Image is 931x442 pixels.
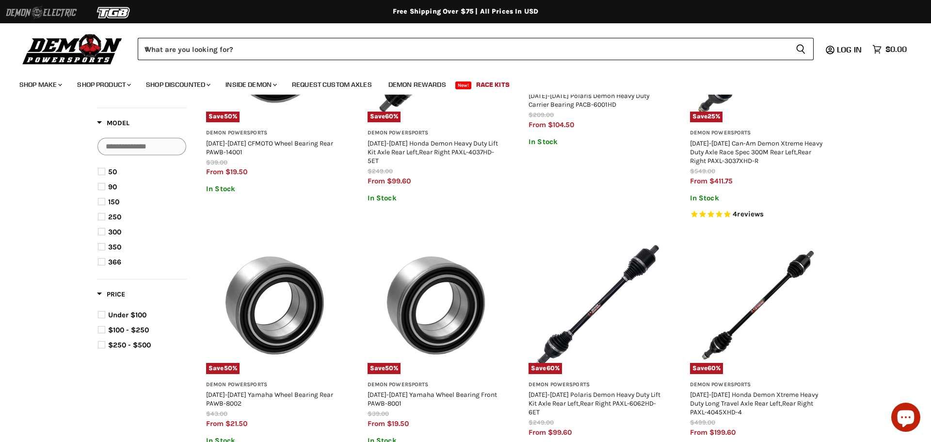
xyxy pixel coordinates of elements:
[385,364,393,372] span: 50
[548,428,572,437] span: $99.60
[529,419,554,426] span: $249.00
[97,138,186,155] input: Search Options
[885,45,907,54] span: $0.00
[387,177,411,185] span: $99.60
[690,428,707,437] span: from
[707,364,716,372] span: 60
[690,419,715,426] span: $499.00
[19,32,126,66] img: Demon Powersports
[224,364,232,372] span: 50
[206,159,227,166] span: $39.00
[108,341,151,349] span: $250 - $500
[690,194,827,202] p: In Stock
[78,3,150,22] img: TGB Logo 2
[733,210,764,218] span: 4 reviews
[368,167,393,175] span: $249.00
[690,139,822,164] a: [DATE]-[DATE] Can-Am Demon Xtreme Heavy Duty Axle Race Spec 300M Rear Left,Rear Right PAXL-3037XHD-R
[690,363,723,374] span: Save %
[206,419,224,428] span: from
[108,326,149,334] span: $100 - $250
[529,381,666,389] h3: Demon Powersports
[529,237,666,374] img: 2015-2025 Polaris Demon Heavy Duty Lift Kit Axle Rear Left,Rear Right PAXL-6062HD-6ET
[206,112,240,122] span: Save %
[206,167,224,176] span: from
[690,237,827,374] a: 2019-2023 Honda Demon Xtreme Heavy Duty Long Travel Axle Rear Left,Rear Right PAXL-4045XHD-4Save60%
[108,182,117,191] span: 90
[206,139,333,156] a: [DATE]-[DATE] CFMOTO Wheel Bearing Rear PAWB-14001
[737,210,764,218] span: reviews
[225,419,247,428] span: $21.50
[368,381,505,389] h3: Demon Powersports
[385,113,393,120] span: 60
[139,75,216,95] a: Shop Discounted
[546,364,555,372] span: 60
[108,167,117,176] span: 50
[138,38,814,60] form: Product
[206,381,343,389] h3: Demon Powersports
[225,167,247,176] span: $19.50
[206,237,343,374] img: 2016-2024 Yamaha Wheel Bearing Rear PAWB-8002
[97,290,125,298] span: Price
[707,113,715,120] span: 25
[690,237,827,374] img: 2019-2023 Honda Demon Xtreme Heavy Duty Long Travel Axle Rear Left,Rear Right PAXL-4045XHD-4
[529,428,546,437] span: from
[138,38,788,60] input: When autocomplete results are available use up and down arrows to review and enter to select
[888,403,923,434] inbox-online-store-chat: Shopify online store chat
[108,311,146,319] span: Under $100
[206,391,333,407] a: [DATE]-[DATE] Yamaha Wheel Bearing Rear PAWB-8002
[837,45,862,54] span: Log in
[529,120,546,129] span: from
[206,237,343,374] a: 2016-2024 Yamaha Wheel Bearing Rear PAWB-8002Save50%
[469,75,517,95] a: Race Kits
[690,381,827,389] h3: Demon Powersports
[206,363,240,374] span: Save %
[78,7,853,16] div: Free Shipping Over $75 | All Prices In USD
[368,139,498,164] a: [DATE]-[DATE] Honda Demon Heavy Duty Lift Kit Axle Rear Left,Rear Right PAXL-4037HD-5ET
[206,410,227,417] span: $43.00
[529,363,562,374] span: Save %
[529,237,666,374] a: 2015-2025 Polaris Demon Heavy Duty Lift Kit Axle Rear Left,Rear Right PAXL-6062HD-6ETSave60%
[387,419,409,428] span: $19.50
[108,243,121,251] span: 350
[529,391,660,416] a: [DATE]-[DATE] Polaris Demon Heavy Duty Lift Kit Axle Rear Left,Rear Right PAXL-6062HD-6ET
[285,75,379,95] a: Request Custom Axles
[381,75,453,95] a: Demon Rewards
[108,258,121,266] span: 366
[529,138,666,146] p: In Stock
[97,290,125,302] button: Filter by Price
[12,75,68,95] a: Shop Make
[690,167,715,175] span: $549.00
[12,71,904,95] ul: Main menu
[867,42,912,56] a: $0.00
[97,118,129,131] button: Filter by Model
[368,391,497,407] a: [DATE]-[DATE] Yamaha Wheel Bearing Front PAWB-8001
[108,197,119,206] span: 150
[368,410,389,417] span: $39.00
[529,92,649,108] a: [DATE]-[DATE] Polaris Demon Heavy Duty Carrier Bearing PACB-6001HD
[690,391,818,416] a: [DATE]-[DATE] Honda Demon Xtreme Heavy Duty Long Travel Axle Rear Left,Rear Right PAXL-4045XHD-4
[5,3,78,22] img: Demon Electric Logo 2
[368,419,385,428] span: from
[224,113,232,120] span: 50
[709,428,736,437] span: $199.60
[368,177,385,185] span: from
[833,45,867,54] a: Log in
[709,177,733,185] span: $411.75
[548,120,574,129] span: $104.50
[690,112,723,122] span: Save %
[70,75,137,95] a: Shop Product
[108,213,121,221] span: 250
[690,130,827,137] h3: Demon Powersports
[368,194,505,202] p: In Stock
[97,119,129,127] span: Model
[368,237,505,374] img: 2019-2024 Yamaha Wheel Bearing Front PAWB-8001
[206,130,343,137] h3: Demon Powersports
[529,111,554,118] span: $209.00
[368,112,401,122] span: Save %
[368,237,505,374] a: 2019-2024 Yamaha Wheel Bearing Front PAWB-8001Save50%
[690,210,827,220] span: Rated 5.0 out of 5 stars 4 reviews
[218,75,283,95] a: Inside Demon
[368,363,401,374] span: Save %
[108,228,121,236] span: 300
[368,130,505,137] h3: Demon Powersports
